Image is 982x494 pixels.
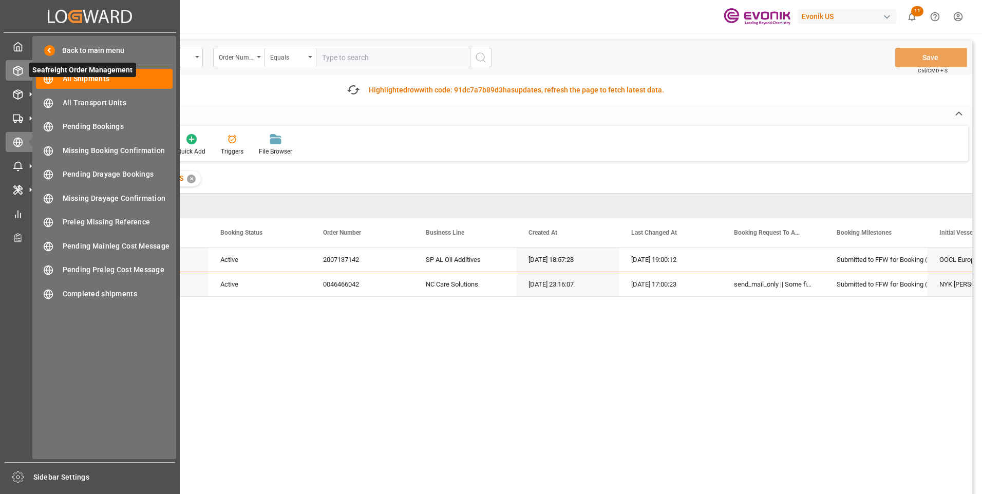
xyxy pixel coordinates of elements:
[219,50,254,62] div: Order Number
[323,229,361,236] span: Order Number
[6,36,174,56] a: My Cockpit
[454,86,503,94] span: 91dc7a7b89d3
[36,188,173,208] a: Missing Drayage Confirmation
[29,63,136,77] span: Seafreight Order Management
[220,248,298,272] div: Active
[63,289,173,299] span: Completed shipments
[259,147,292,156] div: File Browser
[369,85,664,96] div: Highlighted with code: updates, refresh the page to fetch latest data.
[311,272,413,296] div: 0046466042
[33,472,176,483] span: Sidebar Settings
[6,203,174,223] a: My Reports
[837,248,915,272] div: Submitted to FFW for Booking (Pending)
[900,5,923,28] button: show 11 new notifications
[413,272,516,296] div: NC Care Solutions
[413,248,516,272] div: SP AL Oil Additives
[63,264,173,275] span: Pending Preleg Cost Message
[316,48,470,67] input: Type to search
[426,229,464,236] span: Business Line
[36,212,173,232] a: Preleg Missing Reference
[63,217,173,227] span: Preleg Missing Reference
[36,140,173,160] a: Missing Booking Confirmation
[265,48,316,67] button: open menu
[36,92,173,112] a: All Transport Units
[470,48,492,67] button: search button
[734,229,803,236] span: Booking Request To ABS Error
[63,193,173,204] span: Missing Drayage Confirmation
[63,73,173,84] span: All Shipments
[311,248,413,272] div: 2007137142
[220,273,298,296] div: Active
[798,9,896,24] div: Evonik US
[36,164,173,184] a: Pending Drayage Bookings
[221,147,243,156] div: Triggers
[516,248,619,272] div: [DATE] 18:57:28
[213,48,265,67] button: open menu
[270,50,305,62] div: Equals
[911,6,923,16] span: 11
[36,283,173,303] a: Completed shipments
[923,5,947,28] button: Help Center
[631,229,677,236] span: Last Changed At
[516,272,619,296] div: [DATE] 23:16:07
[503,86,515,94] span: has
[918,67,948,74] span: Ctrl/CMD + S
[63,169,173,180] span: Pending Drayage Bookings
[619,272,722,296] div: [DATE] 17:00:23
[63,241,173,252] span: Pending Mainleg Cost Message
[220,229,262,236] span: Booking Status
[722,272,824,296] div: send_mail_only || Some fields are missing in line_item_bkg_rqst schema- [[], ['dgSegregationGroup...
[36,69,173,89] a: All Shipments
[55,45,124,56] span: Back to main menu
[837,229,892,236] span: Booking Milestones
[6,227,174,248] a: Transport Planner
[63,145,173,156] span: Missing Booking Confirmation
[619,248,722,272] div: [DATE] 19:00:12
[724,8,790,26] img: Evonik-brand-mark-Deep-Purple-RGB.jpeg_1700498283.jpeg
[63,98,173,108] span: All Transport Units
[798,7,900,26] button: Evonik US
[895,48,967,67] button: Save
[528,229,557,236] span: Created At
[63,121,173,132] span: Pending Bookings
[36,236,173,256] a: Pending Mainleg Cost Message
[407,86,419,94] span: row
[177,147,205,156] div: Quick Add
[36,260,173,280] a: Pending Preleg Cost Message
[36,117,173,137] a: Pending Bookings
[837,273,915,296] div: Submitted to FFW for Booking (Pending)
[187,175,196,183] div: ✕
